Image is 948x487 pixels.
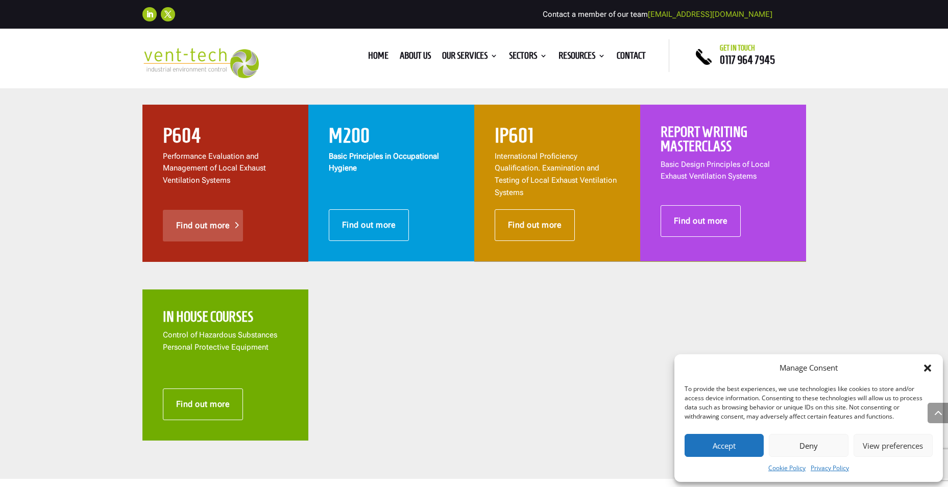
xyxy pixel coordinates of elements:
[495,152,617,197] span: International Proficiency Qualification. Examination and Testing of Local Exhaust Ventilation Sys...
[142,7,157,21] a: Follow on LinkedIn
[648,10,772,19] a: [EMAIL_ADDRESS][DOMAIN_NAME]
[811,462,849,474] a: Privacy Policy
[661,125,786,159] h2: Report Writing Masterclass
[329,152,439,173] strong: Basic Principles in Occupational Hygiene
[685,434,764,457] button: Accept
[163,310,288,329] h2: In house Courses
[617,52,646,63] a: Contact
[329,209,409,241] a: Find out more
[163,125,288,151] h2: P604
[558,52,605,63] a: Resources
[163,210,244,241] a: Find out more
[163,388,244,420] a: Find out more
[142,48,259,78] img: 2023-09-27T08_35_16.549ZVENT-TECH---Clear-background
[161,7,175,21] a: Follow on X
[922,363,933,373] div: Close dialog
[769,434,848,457] button: Deny
[495,209,575,241] a: Find out more
[854,434,933,457] button: View preferences
[768,462,806,474] a: Cookie Policy
[661,205,741,237] a: Find out more
[368,52,388,63] a: Home
[163,152,266,185] span: Performance Evaluation and Management of Local Exhaust Ventilation Systems
[720,54,775,66] a: 0117 964 7945
[163,330,277,352] span: Control of Hazardous Substances Personal Protective Equipment
[720,44,755,52] span: Get in touch
[543,10,772,19] span: Contact a member of our team
[400,52,431,63] a: About us
[495,125,620,151] h2: IP601
[442,52,498,63] a: Our Services
[661,160,770,181] span: Basic Design Principles of Local Exhaust Ventilation Systems
[509,52,547,63] a: Sectors
[780,362,838,374] div: Manage Consent
[329,125,454,151] h2: M200
[685,384,932,421] div: To provide the best experiences, we use technologies like cookies to store and/or access device i...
